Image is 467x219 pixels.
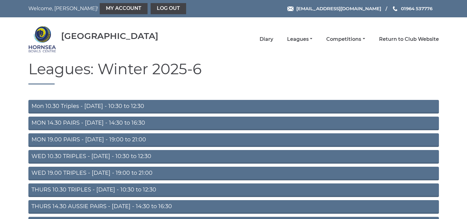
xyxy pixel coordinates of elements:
img: Phone us [393,6,397,11]
a: MON 14.30 PAIRS - [DATE] - 14:30 to 16:30 [28,117,439,130]
h1: Leagues: Winter 2025-6 [28,61,439,84]
div: [GEOGRAPHIC_DATA] [61,31,158,41]
img: Hornsea Bowls Centre [28,25,56,53]
a: MON 19.00 PAIRS - [DATE] - 19:00 to 21:00 [28,133,439,147]
a: Diary [260,36,273,43]
span: [EMAIL_ADDRESS][DOMAIN_NAME] [296,6,381,11]
a: THURS 10.30 TRIPLES - [DATE] - 10:30 to 12:30 [28,183,439,197]
a: Email [EMAIL_ADDRESS][DOMAIN_NAME] [287,5,381,12]
span: 01964 537776 [401,6,432,11]
img: Email [287,6,294,11]
a: THURS 14.30 AUSSIE PAIRS - [DATE] - 14:30 to 16:30 [28,200,439,214]
a: My Account [100,3,148,14]
a: WED 19.00 TRIPLES - [DATE] - 19:00 to 21:00 [28,167,439,180]
a: Phone us 01964 537776 [392,5,432,12]
a: Return to Club Website [379,36,439,43]
a: Leagues [287,36,312,43]
a: WED 10.30 TRIPLES - [DATE] - 10:30 to 12:30 [28,150,439,164]
nav: Welcome, [PERSON_NAME]! [28,3,194,14]
a: Competitions [326,36,365,43]
a: Mon 10.30 Triples - [DATE] - 10:30 to 12:30 [28,100,439,114]
a: Log out [151,3,186,14]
